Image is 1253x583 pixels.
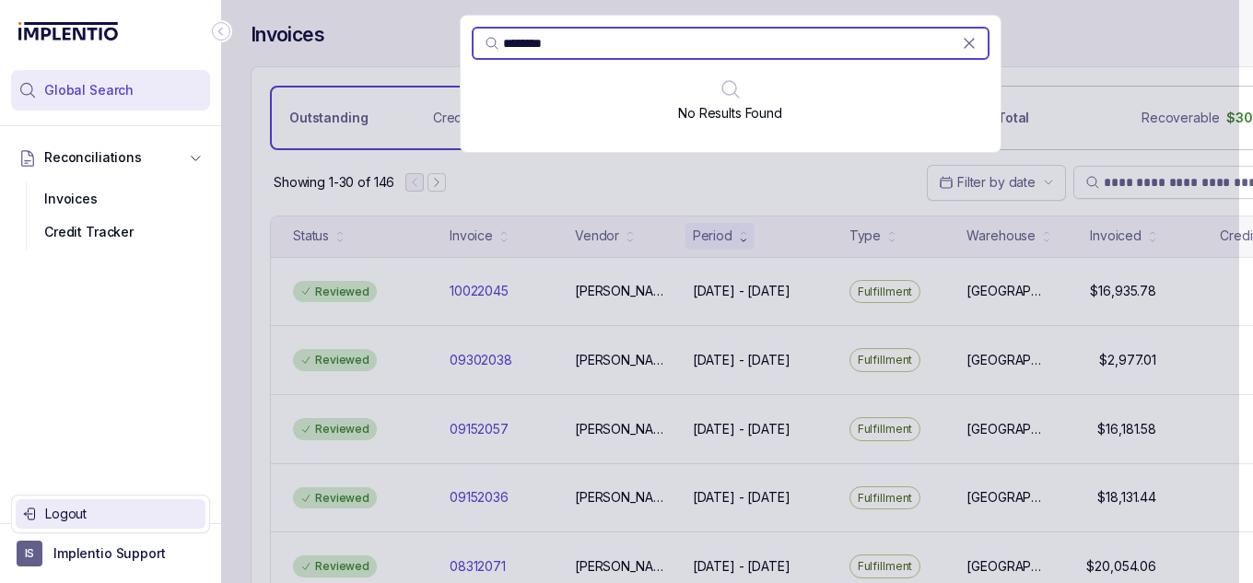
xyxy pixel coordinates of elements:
div: Collapse Icon [210,20,232,42]
span: Reconciliations [44,148,142,167]
p: Implentio Support [53,544,166,563]
p: No Results Found [678,104,782,122]
div: Invoices [26,182,195,216]
p: Logout [45,505,198,523]
button: User initialsImplentio Support [17,541,205,566]
div: Reconciliations [11,179,210,253]
div: Credit Tracker [26,216,195,249]
span: Global Search [44,81,134,99]
span: User initials [17,541,42,566]
button: Reconciliations [11,137,210,178]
